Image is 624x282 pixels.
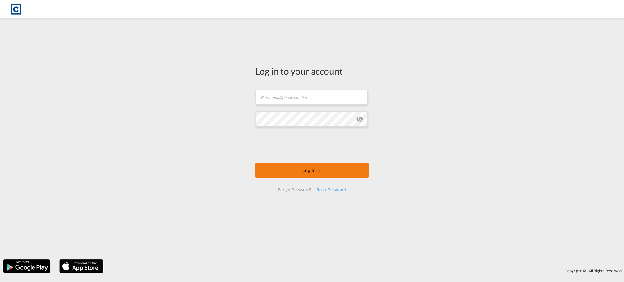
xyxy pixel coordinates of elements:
img: apple.png [59,259,104,273]
div: Log in to your account [255,65,369,77]
button: LOGIN [255,163,369,178]
img: 1fdb9190129311efbfaf67cbb4249bed.jpeg [9,2,23,16]
img: google.png [2,259,51,273]
iframe: reCAPTCHA [266,133,358,157]
div: Copyright © . All Rights Reserved [106,266,624,276]
div: Reset Password [314,184,349,195]
input: Enter email/phone number [256,90,368,105]
div: Forgot Password? [275,184,314,195]
md-icon: icon-eye-off [356,115,363,123]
